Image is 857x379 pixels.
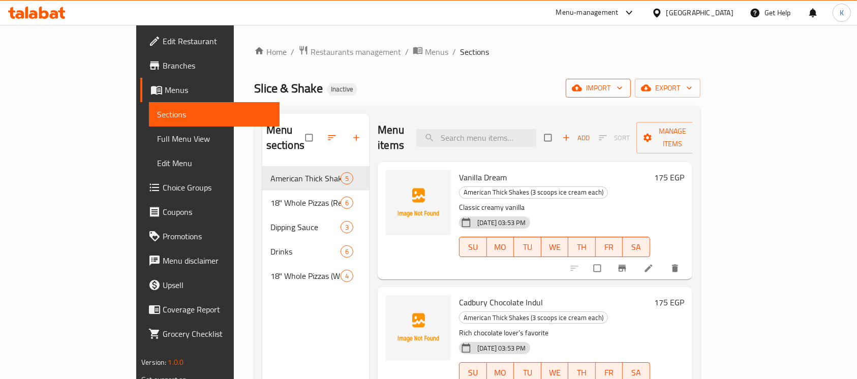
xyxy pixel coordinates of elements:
[459,170,507,185] span: Vanilla Dream
[140,78,280,102] a: Menus
[341,174,353,183] span: 5
[341,247,353,257] span: 6
[514,237,541,257] button: TU
[666,7,733,18] div: [GEOGRAPHIC_DATA]
[163,181,271,194] span: Choice Groups
[611,257,635,279] button: Branch-specific-item
[270,245,341,258] span: Drinks
[413,45,448,58] a: Menus
[644,263,656,273] a: Edit menu item
[311,46,401,58] span: Restaurants management
[386,170,451,235] img: Vanilla Dream
[141,356,166,369] span: Version:
[262,166,370,191] div: American Thick Shakes (3 scoops ice cream each)5
[291,46,294,58] li: /
[270,172,341,184] span: American Thick Shakes (3 scoops ice cream each)
[140,248,280,273] a: Menu disclaimer
[341,245,353,258] div: items
[140,175,280,200] a: Choice Groups
[341,223,353,232] span: 3
[140,29,280,53] a: Edit Restaurant
[341,198,353,208] span: 6
[636,122,709,153] button: Manage items
[163,255,271,267] span: Menu disclaimer
[654,295,684,309] h6: 175 EGP
[266,122,306,153] h2: Menu sections
[157,133,271,145] span: Full Menu View
[149,151,280,175] a: Edit Menu
[163,35,271,47] span: Edit Restaurant
[157,157,271,169] span: Edit Menu
[627,240,646,255] span: SA
[623,237,650,257] button: SA
[541,237,569,257] button: WE
[386,295,451,360] img: Cadbury Chocolate Indul
[149,102,280,127] a: Sections
[562,132,590,144] span: Add
[168,356,184,369] span: 1.0.0
[574,82,623,94] span: import
[459,295,543,310] span: Cadbury Chocolate Indul
[459,201,650,214] p: Classic creamy vanilla
[327,85,357,93] span: Inactive
[341,197,353,209] div: items
[600,240,619,255] span: FR
[165,84,271,96] span: Menus
[405,46,409,58] li: /
[327,83,357,96] div: Inactive
[487,237,514,257] button: MO
[270,270,341,282] span: 18" Whole Pizzas (White Sauce)
[163,59,271,72] span: Branches
[588,259,609,278] span: Select to update
[452,46,456,58] li: /
[262,215,370,239] div: Dipping Sauce3
[460,186,607,198] span: American Thick Shakes (3 scoops ice cream each)
[163,279,271,291] span: Upsell
[645,125,700,150] span: Manage items
[473,343,530,353] span: [DATE] 03:53 PM
[270,197,341,209] div: 18" Whole Pizzas (Red Sauce)
[416,129,536,147] input: search
[140,322,280,346] a: Grocery Checklist
[140,224,280,248] a: Promotions
[163,303,271,315] span: Coverage Report
[568,237,596,257] button: TH
[341,270,353,282] div: items
[566,79,631,98] button: import
[140,200,280,224] a: Coupons
[298,45,401,58] a: Restaurants management
[425,46,448,58] span: Menus
[321,127,345,149] span: Sort sections
[459,311,608,324] div: American Thick Shakes (3 scoops ice cream each)
[459,327,650,339] p: Rich chocolate lover’s favorite
[664,257,688,279] button: delete
[572,240,592,255] span: TH
[262,239,370,264] div: Drinks6
[459,237,486,257] button: SU
[378,122,404,153] h2: Menu items
[163,206,271,218] span: Coupons
[254,77,323,100] span: Slice & Shake
[545,240,565,255] span: WE
[299,128,321,147] span: Select all sections
[262,162,370,292] nav: Menu sections
[140,297,280,322] a: Coverage Report
[341,221,353,233] div: items
[491,240,510,255] span: MO
[163,230,271,242] span: Promotions
[518,240,537,255] span: TU
[473,218,530,228] span: [DATE] 03:53 PM
[464,240,482,255] span: SU
[635,79,700,98] button: export
[643,82,692,94] span: export
[157,108,271,120] span: Sections
[538,128,560,147] span: Select section
[840,7,844,18] span: K
[270,221,341,233] span: Dipping Sauce
[262,264,370,288] div: 18" Whole Pizzas (White Sauce)4
[262,191,370,215] div: 18" Whole Pizzas (Red Sauce)6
